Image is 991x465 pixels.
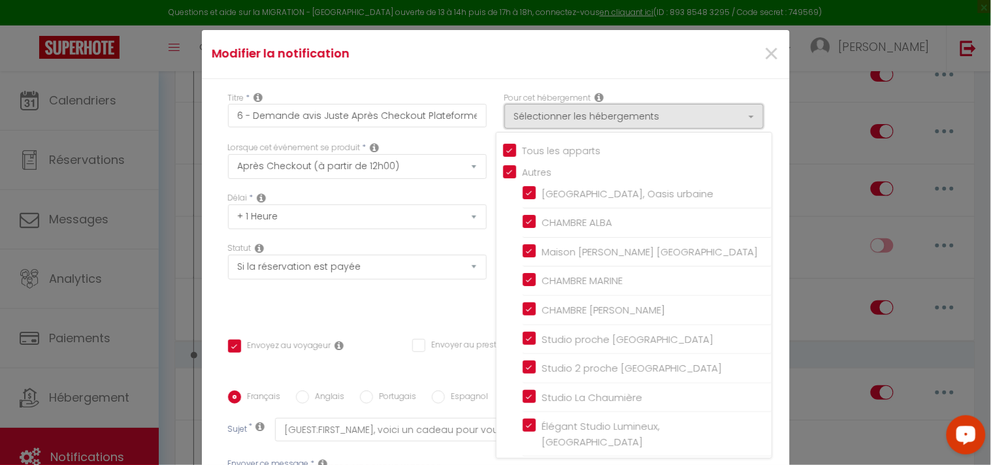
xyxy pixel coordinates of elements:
i: Title [254,92,263,103]
label: Portugais [373,391,417,405]
span: Studio proche [GEOGRAPHIC_DATA] [542,332,714,346]
button: Close [763,40,779,69]
label: Délai [228,192,248,204]
button: Sélectionner les hébergements [504,104,764,129]
i: Action Time [257,193,267,203]
label: Envoyez au voyageur [241,340,331,354]
label: Titre [228,92,244,104]
label: Espagnol [445,391,489,405]
iframe: LiveChat chat widget [936,410,991,465]
label: Sujet [228,423,248,437]
i: This Rental [595,92,604,103]
span: Maison [PERSON_NAME] [GEOGRAPHIC_DATA] [542,245,758,259]
i: Envoyer au voyageur [335,340,344,351]
span: [GEOGRAPHIC_DATA], Oasis urbaine [542,187,714,200]
h4: Modifier la notification [212,44,585,63]
label: Statut [228,242,252,255]
label: Français [241,391,281,405]
span: Autres [523,166,552,179]
span: CHAMBRE [PERSON_NAME] [542,303,666,317]
span: Studio La Chaumière [542,391,643,404]
label: Anglais [309,391,345,405]
i: Event Occur [370,142,380,153]
span: Élégant Studio Lumineux, [GEOGRAPHIC_DATA] [542,419,660,449]
span: × [763,35,779,74]
i: Booking status [255,243,265,253]
i: Subject [256,421,265,432]
label: Lorsque cet événement se produit [228,142,361,154]
label: Pour cet hébergement [504,92,591,104]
